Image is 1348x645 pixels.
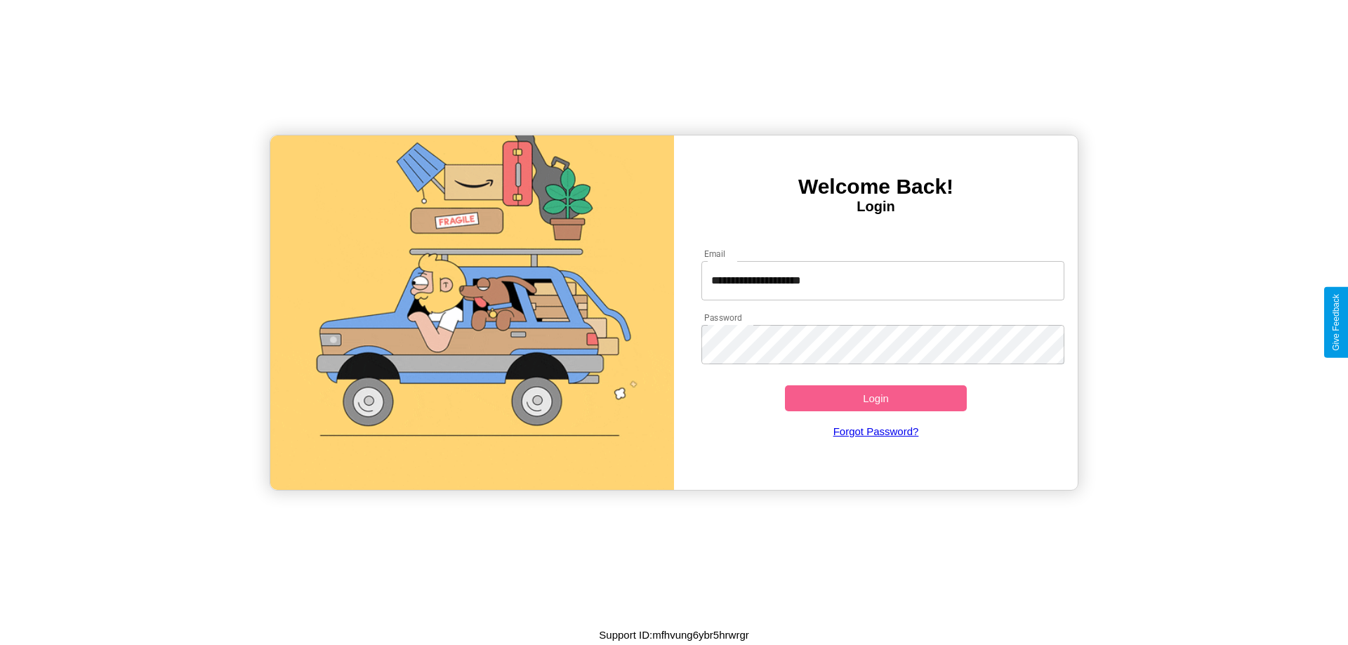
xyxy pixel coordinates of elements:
[694,411,1058,451] a: Forgot Password?
[599,625,748,644] p: Support ID: mfhvung6ybr5hrwrgr
[785,385,967,411] button: Login
[674,199,1078,215] h4: Login
[270,135,674,490] img: gif
[704,312,741,324] label: Password
[704,248,726,260] label: Email
[1331,294,1341,351] div: Give Feedback
[674,175,1078,199] h3: Welcome Back!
